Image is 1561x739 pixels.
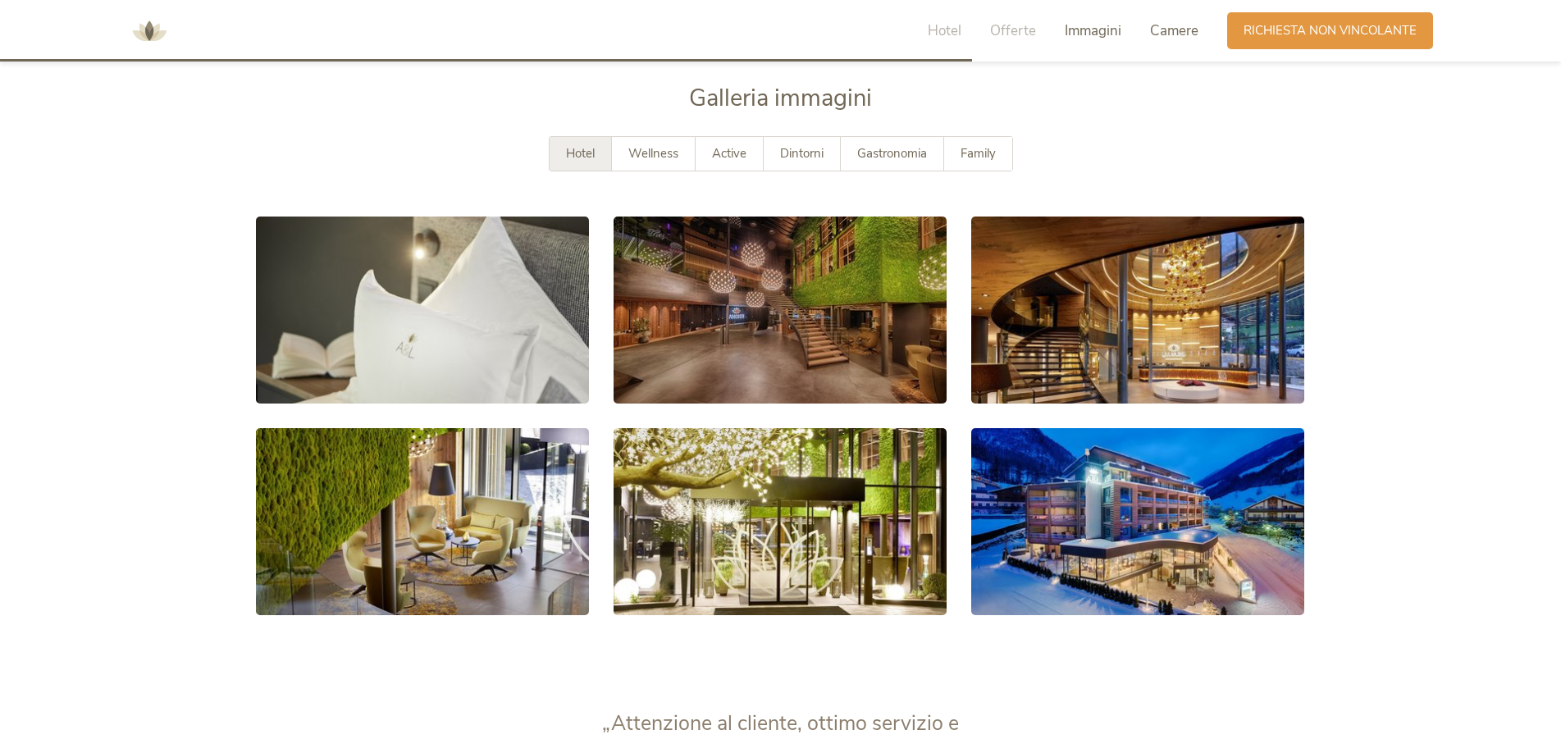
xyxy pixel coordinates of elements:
img: AMONTI & LUNARIS Wellnessresort [125,7,174,56]
span: Wellness [628,145,678,162]
span: Gastronomia [857,145,927,162]
span: Hotel [566,145,595,162]
span: Family [961,145,996,162]
span: Galleria immagini [689,82,872,114]
span: Richiesta non vincolante [1244,22,1417,39]
span: Camere [1150,21,1198,40]
span: Hotel [928,21,961,40]
span: Active [712,145,746,162]
span: Dintorni [780,145,824,162]
span: Offerte [990,21,1036,40]
span: Immagini [1065,21,1121,40]
a: AMONTI & LUNARIS Wellnessresort [125,25,174,36]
